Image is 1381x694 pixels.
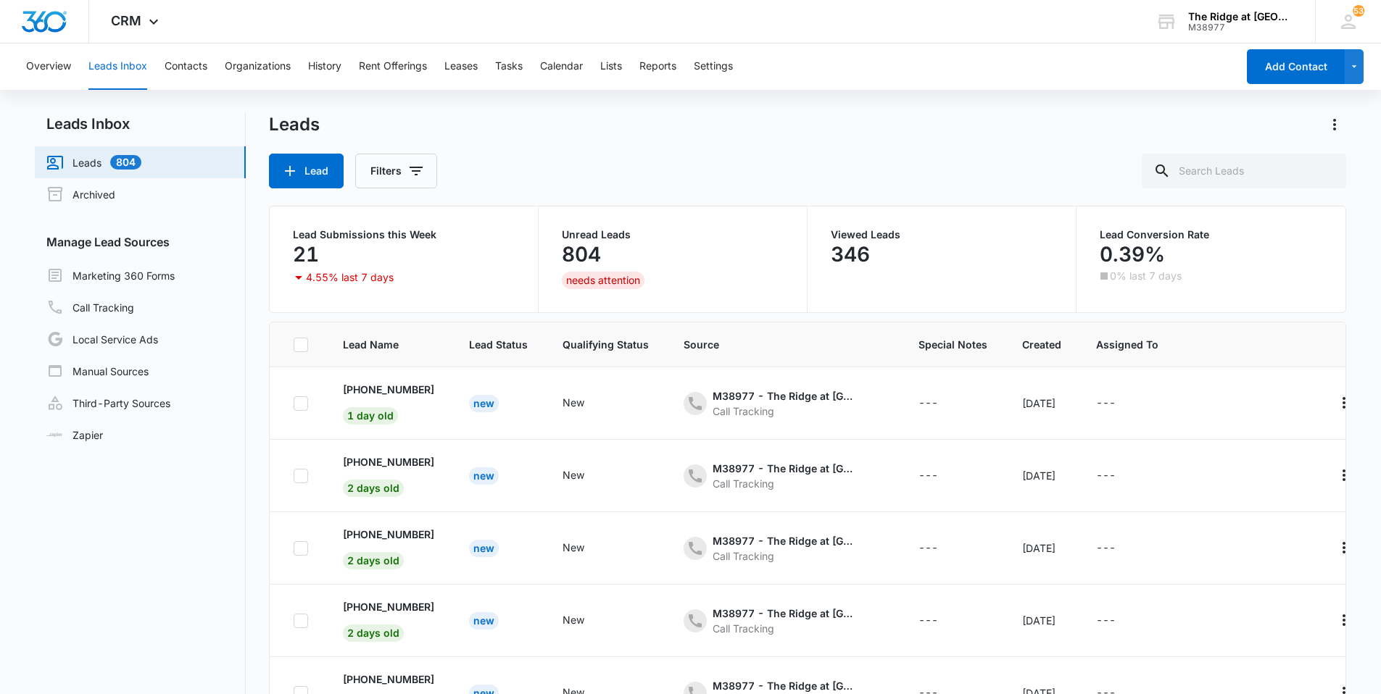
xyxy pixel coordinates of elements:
[1110,271,1182,281] p: 0% last 7 days
[1022,613,1061,628] div: [DATE]
[343,454,434,494] a: [PHONE_NUMBER]2 days old
[26,43,71,90] button: Overview
[88,43,147,90] button: Leads Inbox
[563,467,610,485] div: - - Select to Edit Field
[269,154,344,188] button: Lead
[1096,612,1116,630] div: ---
[46,394,170,411] a: Third-Party Sources
[225,43,291,90] button: Organizations
[1096,395,1116,412] div: ---
[469,614,499,627] a: New
[469,337,528,352] span: Lead Status
[1332,391,1356,414] button: Actions
[1096,540,1142,557] div: - - Select to Edit Field
[918,395,964,412] div: - - Select to Edit Field
[469,397,499,409] a: New
[1142,154,1346,188] input: Search Leads
[918,540,938,557] div: ---
[713,533,858,548] div: M38977 - The Ridge at [GEOGRAPHIC_DATA] - Other
[1188,11,1294,22] div: account name
[495,43,523,90] button: Tasks
[308,43,341,90] button: History
[469,540,499,557] div: New
[343,552,404,569] span: 2 days old
[918,540,964,557] div: - - Select to Edit Field
[306,272,394,283] p: 4.55% last 7 days
[269,114,320,135] h1: Leads
[469,467,499,485] div: New
[46,185,115,203] a: Archived
[563,337,649,352] span: Qualifying Status
[1353,5,1364,17] span: 53
[1332,536,1356,559] button: Actions
[1022,396,1061,411] div: [DATE]
[713,621,858,636] div: Call Tracking
[35,113,246,135] h2: Leads Inbox
[562,243,601,266] p: 804
[540,43,583,90] button: Calendar
[1323,113,1346,136] button: Actions
[1096,612,1142,630] div: - - Select to Edit Field
[343,599,434,614] p: [PHONE_NUMBER]
[713,678,858,693] div: M38977 - The Ridge at [GEOGRAPHIC_DATA] - Content
[562,230,784,240] p: Unread Leads
[684,606,884,636] div: - - Select to Edit Field
[359,43,427,90] button: Rent Offerings
[1022,468,1061,483] div: [DATE]
[918,467,964,485] div: - - Select to Edit Field
[563,395,610,412] div: - - Select to Edit Field
[563,540,610,557] div: - - Select to Edit Field
[343,599,434,639] a: [PHONE_NUMBER]2 days old
[831,243,870,266] p: 346
[35,233,246,251] h3: Manage Lead Sources
[1247,49,1345,84] button: Add Contact
[46,267,175,284] a: Marketing 360 Forms
[563,612,610,630] div: - - Select to Edit Field
[1096,395,1142,412] div: - - Select to Edit Field
[563,467,584,482] div: New
[1096,467,1142,485] div: - - Select to Edit Field
[918,612,964,630] div: - - Select to Edit Field
[343,382,434,397] p: [PHONE_NUMBER]
[918,337,987,352] span: Special Notes
[343,407,398,425] span: 1 day old
[1353,5,1364,17] div: notifications count
[165,43,207,90] button: Contacts
[343,454,434,469] p: [PHONE_NUMBER]
[343,527,434,542] p: [PHONE_NUMBER]
[563,395,584,410] div: New
[293,230,515,240] p: Lead Submissions this Week
[713,404,858,419] div: Call Tracking
[1188,22,1294,33] div: account id
[343,480,404,497] span: 2 days old
[600,43,622,90] button: Lists
[46,362,149,380] a: Manual Sources
[46,298,134,316] a: Call Tracking
[343,527,434,567] a: [PHONE_NUMBER]2 days old
[469,542,499,554] a: New
[713,388,858,404] div: M38977 - The Ridge at [GEOGRAPHIC_DATA] - Content
[713,606,858,621] div: M38977 - The Ridge at [GEOGRAPHIC_DATA] - Social
[355,154,437,188] button: Filters
[469,612,499,630] div: New
[1100,230,1322,240] p: Lead Conversion Rate
[1022,337,1061,352] span: Created
[343,382,434,422] a: [PHONE_NUMBER]1 day old
[343,672,434,687] p: [PHONE_NUMBER]
[563,540,584,555] div: New
[694,43,733,90] button: Settings
[1096,337,1158,352] span: Assigned To
[469,469,499,482] a: New
[684,533,884,564] div: - - Select to Edit Field
[46,330,158,348] a: Local Service Ads
[293,243,319,266] p: 21
[562,272,644,289] div: needs attention
[918,467,938,485] div: ---
[1022,540,1061,556] div: [DATE]
[713,476,858,491] div: Call Tracking
[343,337,434,352] span: Lead Name
[111,13,141,28] span: CRM
[918,395,938,412] div: ---
[918,612,938,630] div: ---
[563,612,584,627] div: New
